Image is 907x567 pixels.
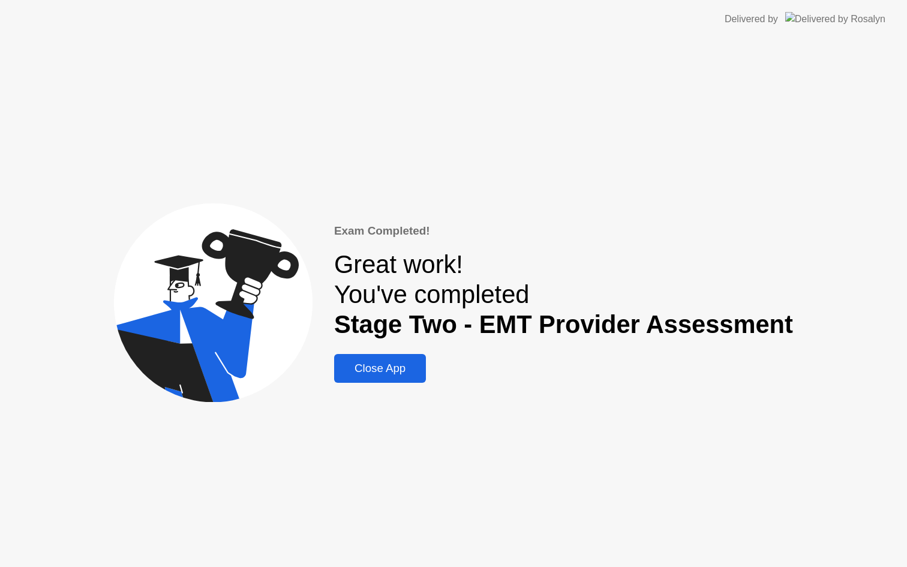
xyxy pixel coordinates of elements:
[338,362,422,375] div: Close App
[334,223,793,239] div: Exam Completed!
[334,250,793,340] div: Great work! You've completed
[785,12,885,26] img: Delivered by Rosalyn
[334,310,793,338] b: Stage Two - EMT Provider Assessment
[334,354,426,383] button: Close App
[725,12,778,26] div: Delivered by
